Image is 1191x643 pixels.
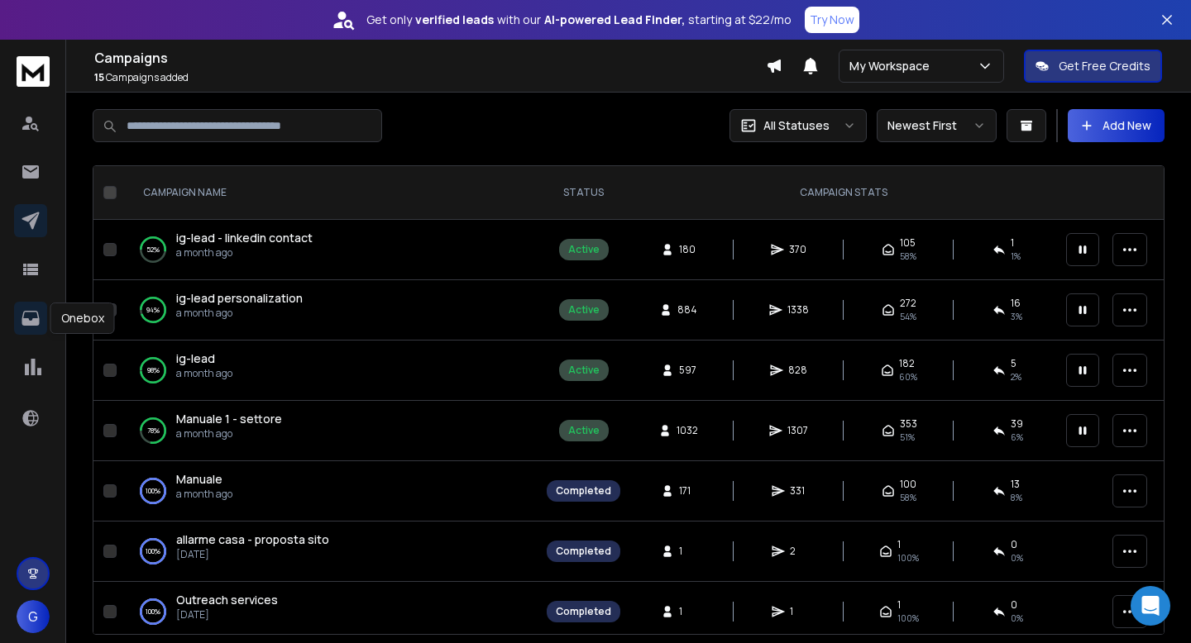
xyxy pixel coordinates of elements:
button: Get Free Credits [1024,50,1162,83]
span: allarme casa - proposta sito [176,531,329,547]
span: 1 [679,545,696,558]
span: 100 % [897,612,919,625]
div: Completed [556,545,611,558]
span: 6 % [1011,431,1023,444]
span: 15 [94,70,104,84]
span: 51 % [900,431,915,444]
a: ig-lead [176,350,215,367]
p: 78 % [147,422,160,439]
div: Active [568,364,600,377]
span: 105 [900,236,916,250]
a: ig-lead - linkedin contact [176,230,313,246]
strong: verified leads [415,12,494,28]
span: 182 [899,357,915,370]
h1: Campaigns [94,48,766,68]
span: 16 [1011,297,1021,310]
div: Active [568,303,600,317]
span: 13 [1011,478,1020,491]
span: 54 % [900,310,916,323]
span: 100 % [897,551,919,564]
p: Get only with our starting at $22/mo [366,12,792,28]
p: 100 % [146,603,160,620]
span: 1 [679,605,696,618]
span: 1 % [1011,250,1021,263]
p: Try Now [810,12,854,28]
a: Manuale 1 - settore [176,411,282,427]
span: 1032 [677,424,698,437]
span: 1 [897,598,901,612]
span: ig-lead personalization [176,290,303,306]
span: 597 [679,364,696,377]
td: 100%allarme casa - proposta sito[DATE] [123,522,537,582]
span: 353 [900,417,917,431]
p: My Workspace [849,58,936,74]
span: 272 [900,297,916,310]
p: a month ago [176,367,232,380]
span: 1307 [787,424,808,437]
th: CAMPAIGN NAME [123,166,537,220]
p: Get Free Credits [1059,58,1150,74]
div: Active [568,424,600,437]
p: a month ago [176,427,282,441]
span: 370 [789,243,806,256]
button: Newest First [877,109,997,142]
td: 100%Outreach services[DATE] [123,582,537,642]
strong: AI-powered Lead Finder, [544,12,685,28]
span: 5 [1011,357,1016,370]
span: 171 [679,484,696,498]
p: a month ago [176,307,303,320]
span: 58 % [900,491,916,504]
td: 100%Manualea month ago [123,461,537,522]
th: CAMPAIGN STATS [630,166,1056,220]
span: 3 % [1011,310,1022,323]
p: a month ago [176,488,232,501]
a: Outreach services [176,592,278,608]
a: ig-lead personalization [176,290,303,307]
img: logo [17,56,50,87]
span: 60 % [899,370,917,383]
span: 0 [1011,598,1017,612]
span: Outreach services [176,592,278,607]
span: 100 [900,478,916,491]
span: 884 [677,303,697,317]
span: 828 [788,364,807,377]
p: 100 % [146,543,160,560]
span: 2 % [1011,370,1021,383]
span: 1 [790,605,806,618]
span: 0 % [1011,551,1023,564]
p: [DATE] [176,608,278,622]
p: Campaigns added [94,71,766,84]
p: 94 % [146,302,160,318]
div: Open Intercom Messenger [1131,586,1170,626]
div: Completed [556,484,611,498]
button: Add New [1068,109,1165,142]
span: 2 [790,545,806,558]
button: Try Now [805,7,859,33]
button: G [17,600,50,633]
span: 8 % [1011,491,1022,504]
span: 1 [1011,236,1014,250]
span: 39 [1011,417,1023,431]
p: 98 % [147,362,160,379]
span: 0 [1011,538,1017,551]
span: 331 [790,484,806,498]
div: Active [568,243,600,256]
p: 52 % [146,241,160,258]
div: Onebox [50,302,115,334]
td: 98%ig-leada month ago [123,341,537,401]
span: 180 [679,243,696,256]
p: a month ago [176,246,313,260]
p: All Statuses [763,117,830,134]
span: 58 % [900,250,916,263]
td: 78%Manuale 1 - settorea month ago [123,401,537,461]
span: Manuale 1 - settore [176,411,282,426]
span: ig-lead [176,350,215,366]
a: allarme casa - proposta sito [176,531,329,548]
p: 100 % [146,483,160,499]
span: Manuale [176,471,222,487]
span: 1338 [787,303,809,317]
p: [DATE] [176,548,329,561]
span: 0 % [1011,612,1023,625]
